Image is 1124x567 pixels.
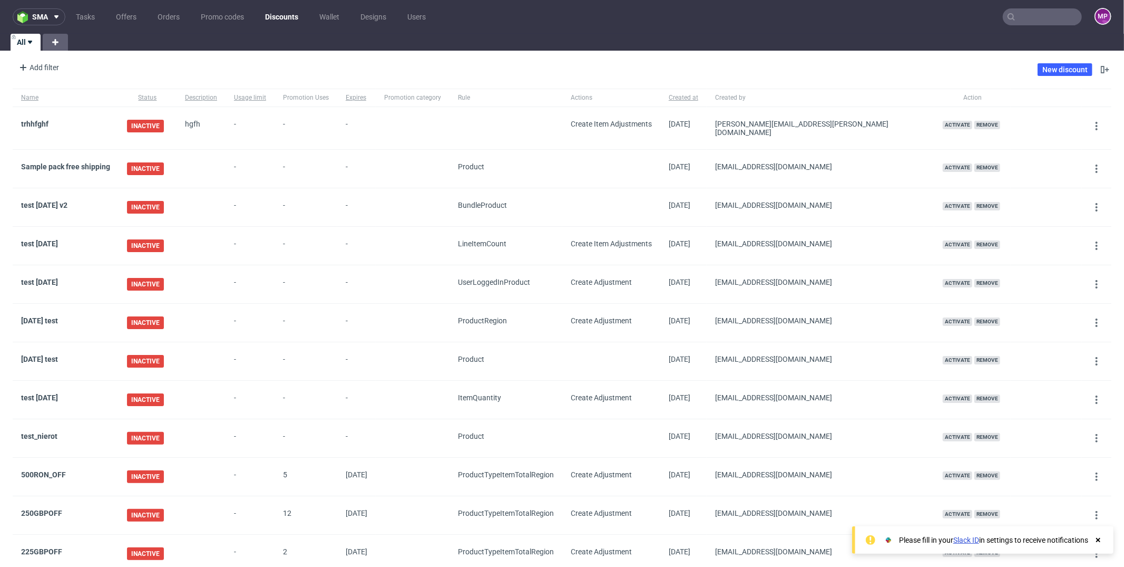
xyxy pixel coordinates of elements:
span: Actions [571,93,652,102]
span: - [234,278,266,291]
div: [EMAIL_ADDRESS][DOMAIN_NAME] [715,547,926,556]
span: - [346,355,367,368]
div: Add filter [15,59,61,76]
a: test_nierot [21,432,57,440]
span: [DATE] [669,162,690,171]
span: Remove [974,510,1000,518]
span: Product [458,432,484,440]
span: Created at [669,93,698,102]
span: Description [185,93,217,102]
span: Create Adjustment [571,509,632,517]
div: [EMAIL_ADDRESS][DOMAIN_NAME] [715,201,926,209]
span: Name [21,93,110,102]
img: Slack [883,535,894,545]
span: Remove [974,395,1000,403]
span: - [283,239,329,252]
span: Create Item Adjustments [571,120,652,128]
button: sma [13,8,65,25]
span: sma [32,13,48,21]
a: Tasks [70,8,101,25]
a: [DATE] test [21,355,58,363]
a: test [DATE] [21,278,58,286]
span: Create Adjustment [571,278,632,286]
span: Activate [943,472,972,480]
span: - [283,278,329,291]
span: - [234,201,266,214]
span: [DATE] [346,547,367,556]
a: test [DATE] [21,393,58,402]
span: Product [458,355,484,363]
div: [EMAIL_ADDRESS][DOMAIN_NAME] [715,162,926,171]
span: [DATE] [669,201,690,209]
span: Activate [943,433,972,441]
span: - [234,162,266,175]
span: INACTIVE [127,278,164,291]
a: Orders [151,8,186,25]
span: [DATE] [669,355,690,363]
span: Activate [943,318,972,326]
span: Activate [943,121,972,129]
span: Remove [974,279,1000,287]
a: Discounts [259,8,305,25]
span: - [234,120,266,137]
span: Create Item Adjustments [571,239,652,248]
span: - [283,432,329,445]
a: Promo codes [194,8,250,25]
span: Create Adjustment [571,470,632,479]
a: [DATE] test [21,316,58,325]
span: - [283,355,329,368]
span: INACTIVE [127,547,164,560]
a: trhhfghf [21,120,48,128]
div: [EMAIL_ADDRESS][DOMAIN_NAME] [715,239,926,248]
span: - [346,201,367,214]
span: Rule [458,93,554,102]
span: - [234,316,266,329]
span: Remove [974,121,1000,129]
a: Sample pack free shipping [21,162,110,171]
span: - [234,393,266,406]
img: logo [17,11,32,23]
span: [DATE] [669,547,690,556]
div: [EMAIL_ADDRESS][DOMAIN_NAME] [715,509,926,517]
span: - [283,120,329,137]
span: ItemQuantity [458,393,501,402]
span: INACTIVE [127,355,164,368]
span: ProductType ItemTotal Region [458,509,554,517]
span: 12 [283,509,291,517]
span: Remove [974,433,1000,441]
span: [DATE] [669,239,690,248]
a: 500RON_OFF [21,470,66,479]
a: Offers [110,8,143,25]
span: Activate [943,202,972,210]
span: - [346,393,367,406]
span: LineItemCount [458,239,506,248]
span: Expires [346,93,367,102]
a: Slack ID [953,536,979,544]
span: Promotion category [384,93,441,102]
span: INACTIVE [127,316,164,329]
span: UserLoggedIn Product [458,278,530,286]
span: 5 [283,470,287,479]
span: Create Adjustment [571,316,632,325]
span: - [234,432,266,445]
div: [EMAIL_ADDRESS][DOMAIN_NAME] [715,355,926,363]
span: INACTIVE [127,239,164,252]
div: [EMAIL_ADDRESS][DOMAIN_NAME] [715,278,926,286]
span: - [283,201,329,214]
span: - [234,509,266,522]
span: INACTIVE [127,432,164,445]
a: Users [401,8,432,25]
span: Create Adjustment [571,393,632,402]
span: Remove [974,472,1000,480]
span: [DATE] [669,120,690,128]
span: Remove [974,164,1000,172]
span: [DATE] [669,316,690,325]
span: - [346,162,367,175]
span: [DATE] [669,393,690,402]
span: - [346,120,367,137]
span: - [346,239,367,252]
span: Activate [943,164,972,172]
span: Activate [943,279,972,287]
span: Usage limit [234,93,266,102]
a: Wallet [313,8,346,25]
